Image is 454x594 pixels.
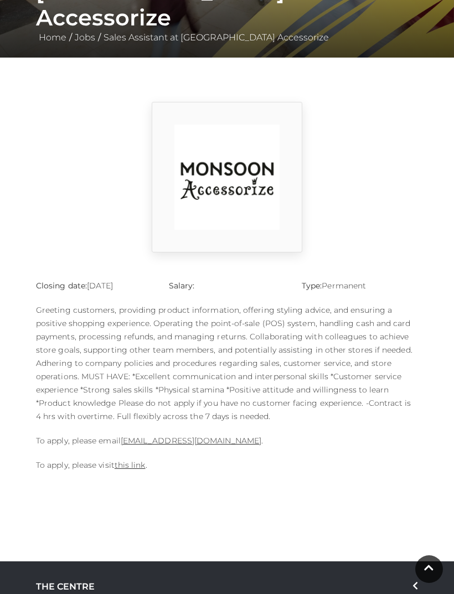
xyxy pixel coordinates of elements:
p: Greeting customers, providing product information, offering styling advice, and ensuring a positi... [36,303,418,423]
p: Permanent [302,279,418,292]
a: this link [115,460,146,470]
p: To apply, please email . [36,434,418,447]
a: Home [36,32,69,43]
a: Jobs [72,32,98,43]
a: Sales Assistant at [GEOGRAPHIC_DATA] Accessorize [101,32,332,43]
p: [DATE] [36,279,152,292]
strong: Type: [302,281,322,291]
a: [EMAIL_ADDRESS][DOMAIN_NAME] [121,436,261,446]
strong: Salary: [169,281,195,291]
img: rtuC_1630740947_no1Y.jpg [174,125,280,230]
p: To apply, please visit . [36,458,418,472]
strong: Closing date: [36,281,87,291]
